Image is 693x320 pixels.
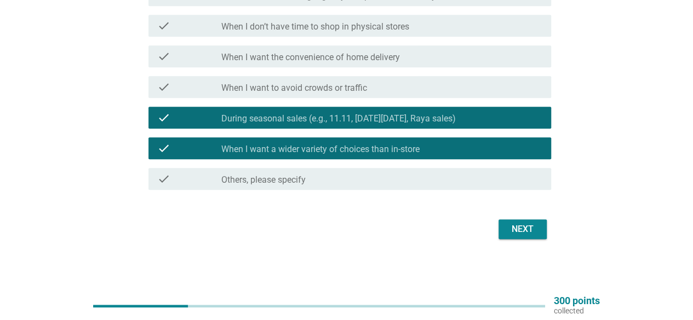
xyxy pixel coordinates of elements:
label: When I want to avoid crowds or traffic [221,83,367,94]
i: check [157,19,170,32]
label: During seasonal sales (e.g., 11.11, [DATE][DATE], Raya sales) [221,113,456,124]
i: check [157,142,170,155]
label: When I want a wider variety of choices than in-store [221,144,420,155]
p: 300 points [554,296,600,306]
button: Next [499,219,547,239]
i: check [157,111,170,124]
label: When I don’t have time to shop in physical stores [221,21,409,32]
i: check [157,50,170,63]
label: When I want the convenience of home delivery [221,52,400,63]
i: check [157,80,170,94]
p: collected [554,306,600,316]
div: Next [507,223,538,236]
label: Others, please specify [221,174,306,185]
i: check [157,172,170,185]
